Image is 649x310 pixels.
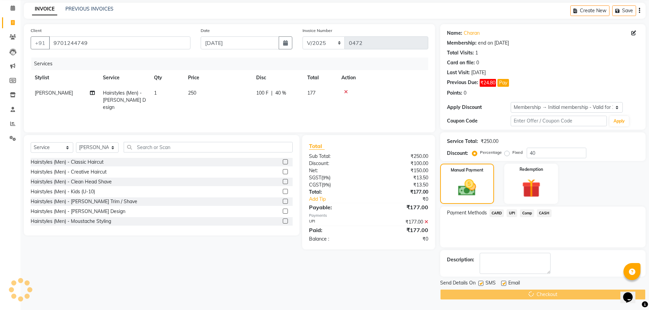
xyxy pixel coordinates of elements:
div: Services [31,58,433,70]
div: Hairstyles (Men) - Creative Haircut [31,168,107,176]
div: ₹177.00 [369,226,433,234]
button: Save [612,5,636,16]
div: Hairstyles (Men) - Moustache Styling [31,218,111,225]
th: Disc [252,70,303,85]
div: 1 [475,49,478,56]
span: Payment Methods [447,209,487,216]
div: [DATE] [471,69,486,76]
div: Points: [447,89,462,97]
span: ₹24.80 [480,79,496,87]
span: Comp [520,209,534,217]
iframe: chat widget [620,283,642,303]
div: ₹100.00 [369,160,433,167]
span: CARD [490,209,504,217]
div: Discount: [304,160,369,167]
input: Enter Offer / Coupon Code [511,116,607,126]
div: Net: [304,167,369,174]
span: 100 F [256,89,268,97]
div: ( ) [304,174,369,181]
div: ₹177.00 [369,218,433,226]
div: Card on file: [447,59,475,66]
div: Discount: [447,150,468,157]
div: Payable: [304,203,369,211]
span: 9% [323,175,329,180]
div: Paid: [304,226,369,234]
div: ₹250.00 [481,138,498,145]
div: 0 [476,59,479,66]
div: Total Visits: [447,49,474,56]
div: 0 [464,89,466,97]
label: Percentage [480,149,502,156]
div: end on [DATE] [478,39,509,47]
span: 40 % [275,89,286,97]
span: 9% [323,182,329,187]
th: Stylist [31,70,99,85]
div: Last Visit: [447,69,470,76]
input: Search or Scan [124,142,293,152]
a: Add Tip [304,196,379,203]
label: Manual Payment [451,167,483,173]
span: Email [508,279,520,288]
div: ₹0 [380,196,433,203]
div: Hairstyles (Men) - [PERSON_NAME] Design [31,208,125,215]
span: UPI [507,209,517,217]
img: _cash.svg [452,177,482,198]
div: Balance : [304,235,369,243]
span: 250 [188,90,196,96]
label: Invoice Number [303,28,332,34]
div: ( ) [304,181,369,189]
span: | [271,89,273,97]
span: Total [309,143,325,150]
th: Qty [150,70,184,85]
div: Hairstyles (Men) - [PERSON_NAME] Trim / Shave [31,198,137,205]
div: Hairstyles (Men) - Classic Haircut [31,159,104,166]
div: ₹0 [369,235,433,243]
div: ₹13.50 [369,181,433,189]
span: 1 [154,90,157,96]
span: 177 [307,90,315,96]
button: +91 [31,36,50,49]
a: PREVIOUS INVOICES [65,6,113,12]
input: Search by Name/Mobile/Email/Code [49,36,190,49]
button: Pay [497,79,509,87]
span: Hairstyles (Men) - [PERSON_NAME] Design [103,90,146,110]
span: SGST [309,175,321,181]
img: _gift.svg [516,177,546,200]
label: Client [31,28,42,34]
button: Create New [570,5,609,16]
label: Fixed [512,149,523,156]
div: Hairstyles (Men) - Kids (U-10) [31,188,95,195]
div: Name: [447,30,462,37]
div: Membership: [447,39,477,47]
div: Sub Total: [304,153,369,160]
div: Total: [304,189,369,196]
th: Service [99,70,150,85]
th: Total [303,70,337,85]
div: ₹177.00 [369,189,433,196]
div: Apply Discount [447,104,511,111]
div: Payments [309,213,428,218]
div: Coupon Code [447,117,511,125]
button: Apply [609,116,629,126]
div: Hairstyles (Men) - Clean Head Shave [31,178,112,185]
a: Charan [464,30,480,37]
div: Description: [447,256,474,263]
span: CASH [537,209,552,217]
span: CGST [309,182,322,188]
div: UPI [304,218,369,226]
th: Price [184,70,252,85]
div: ₹177.00 [369,203,433,211]
div: ₹150.00 [369,167,433,174]
div: ₹250.00 [369,153,433,160]
div: Previous Due: [447,79,478,87]
label: Redemption [520,166,543,173]
a: INVOICE [32,3,57,15]
th: Action [337,70,428,85]
span: Send Details On [440,279,476,288]
div: ₹13.50 [369,174,433,181]
div: Service Total: [447,138,478,145]
span: [PERSON_NAME] [35,90,73,96]
span: SMS [485,279,496,288]
label: Date [201,28,210,34]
